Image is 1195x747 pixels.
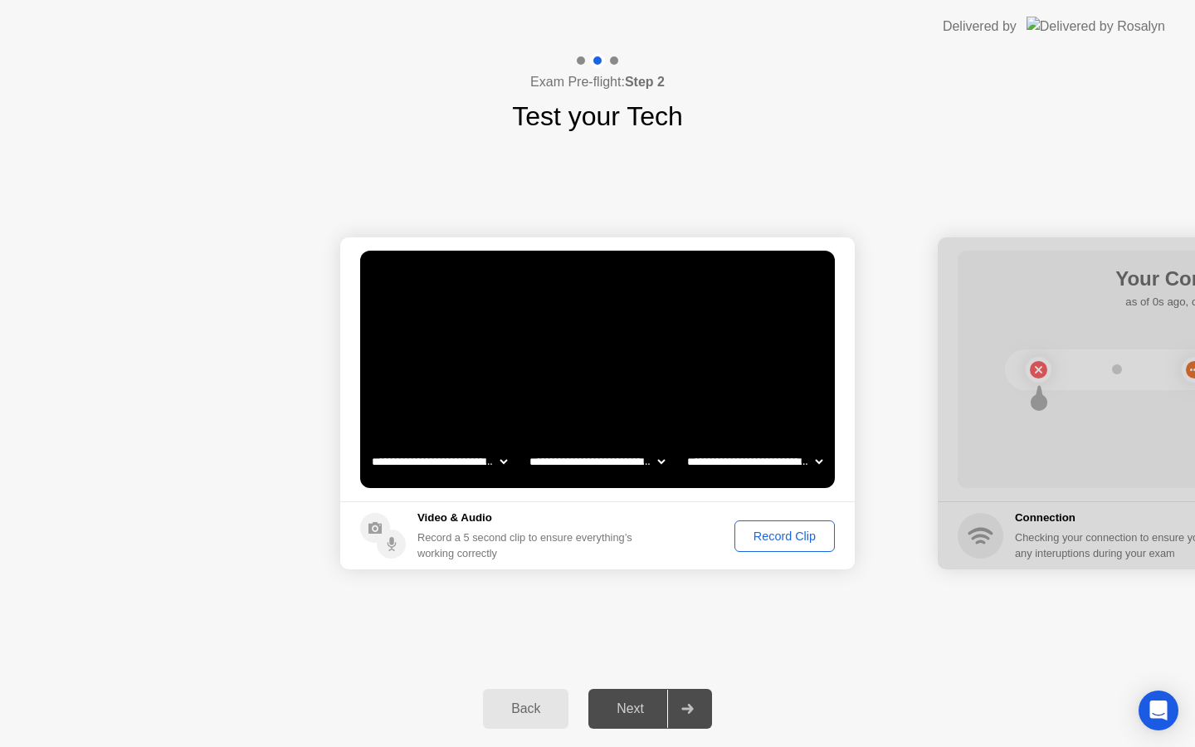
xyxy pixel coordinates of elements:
[593,701,667,716] div: Next
[734,520,835,552] button: Record Clip
[417,510,639,526] h5: Video & Audio
[1139,691,1178,730] div: Open Intercom Messenger
[651,269,671,289] div: . . .
[588,689,712,729] button: Next
[740,530,829,543] div: Record Clip
[1027,17,1165,36] img: Delivered by Rosalyn
[417,530,639,561] div: Record a 5 second clip to ensure everything’s working correctly
[684,445,826,478] select: Available microphones
[512,96,683,136] h1: Test your Tech
[640,269,660,289] div: !
[625,75,665,89] b: Step 2
[488,701,563,716] div: Back
[530,72,665,92] h4: Exam Pre-flight:
[483,689,568,729] button: Back
[943,17,1017,37] div: Delivered by
[526,445,668,478] select: Available speakers
[368,445,510,478] select: Available cameras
